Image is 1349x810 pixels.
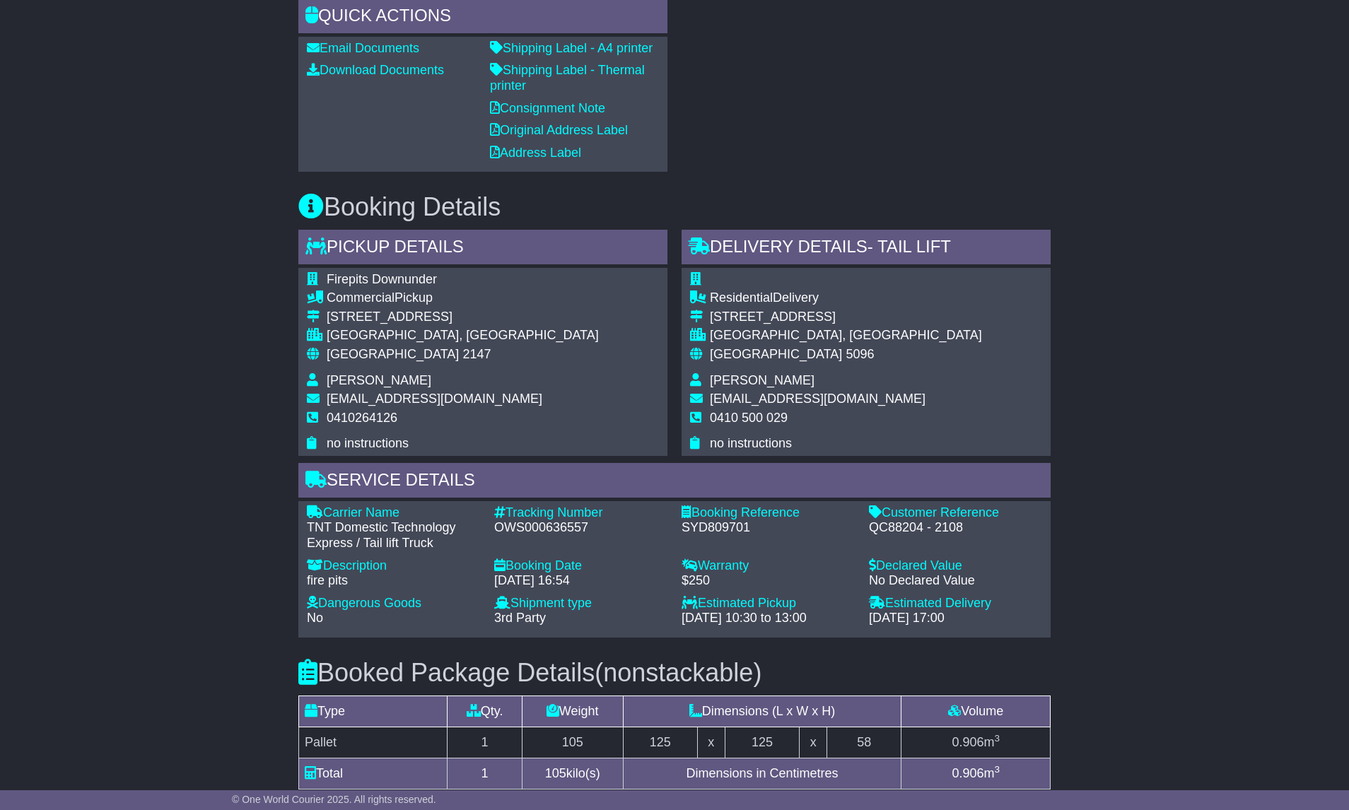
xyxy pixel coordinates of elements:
[869,558,1042,574] div: Declared Value
[710,411,788,425] span: 0410 500 029
[494,573,667,589] div: [DATE] 16:54
[710,290,773,305] span: Residential
[522,695,623,727] td: Weight
[710,328,982,344] div: [GEOGRAPHIC_DATA], [GEOGRAPHIC_DATA]
[697,727,725,758] td: x
[595,658,761,687] span: (nonstackable)
[545,766,566,780] span: 105
[299,727,448,758] td: Pallet
[901,758,1051,789] td: m
[327,436,409,450] span: no instructions
[494,520,667,536] div: OWS000636557
[710,436,792,450] span: no instructions
[623,727,697,758] td: 125
[448,695,522,727] td: Qty.
[494,505,667,521] div: Tracking Number
[307,63,444,77] a: Download Documents
[682,505,855,521] div: Booking Reference
[327,411,397,425] span: 0410264126
[725,727,799,758] td: 125
[307,558,480,574] div: Description
[682,611,855,626] div: [DATE] 10:30 to 13:00
[327,347,459,361] span: [GEOGRAPHIC_DATA]
[327,290,599,306] div: Pickup
[994,733,1000,744] sup: 3
[327,290,395,305] span: Commercial
[494,596,667,611] div: Shipment type
[952,766,983,780] span: 0.906
[710,310,982,325] div: [STREET_ADDRESS]
[327,373,431,387] span: [PERSON_NAME]
[307,573,480,589] div: fire pits
[298,230,667,268] div: Pickup Details
[522,727,623,758] td: 105
[682,230,1051,268] div: Delivery Details
[869,596,1042,611] div: Estimated Delivery
[307,520,480,551] div: TNT Domestic Technology Express / Tail lift Truck
[298,193,1051,221] h3: Booking Details
[710,290,982,306] div: Delivery
[710,373,814,387] span: [PERSON_NAME]
[298,659,1051,687] h3: Booked Package Details
[623,758,901,789] td: Dimensions in Centimetres
[494,611,546,625] span: 3rd Party
[490,41,653,55] a: Shipping Label - A4 printer
[298,463,1051,501] div: Service Details
[307,41,419,55] a: Email Documents
[827,727,901,758] td: 58
[327,328,599,344] div: [GEOGRAPHIC_DATA], [GEOGRAPHIC_DATA]
[869,505,1042,521] div: Customer Reference
[307,596,480,611] div: Dangerous Goods
[952,735,983,749] span: 0.906
[682,558,855,574] div: Warranty
[307,505,480,521] div: Carrier Name
[846,347,874,361] span: 5096
[682,520,855,536] div: SYD809701
[299,695,448,727] td: Type
[623,695,901,727] td: Dimensions (L x W x H)
[869,611,1042,626] div: [DATE] 17:00
[682,596,855,611] div: Estimated Pickup
[901,695,1051,727] td: Volume
[299,758,448,789] td: Total
[869,573,1042,589] div: No Declared Value
[327,310,599,325] div: [STREET_ADDRESS]
[448,758,522,789] td: 1
[869,520,1042,536] div: QC88204 - 2108
[490,123,628,137] a: Original Address Label
[327,272,437,286] span: Firepits Downunder
[800,727,827,758] td: x
[682,573,855,589] div: $250
[232,794,436,805] span: © One World Courier 2025. All rights reserved.
[710,347,842,361] span: [GEOGRAPHIC_DATA]
[448,727,522,758] td: 1
[490,101,605,115] a: Consignment Note
[327,392,542,406] span: [EMAIL_ADDRESS][DOMAIN_NAME]
[994,764,1000,775] sup: 3
[710,392,925,406] span: [EMAIL_ADDRESS][DOMAIN_NAME]
[494,558,667,574] div: Booking Date
[490,63,645,93] a: Shipping Label - Thermal printer
[901,727,1051,758] td: m
[522,758,623,789] td: kilo(s)
[462,347,491,361] span: 2147
[307,611,323,625] span: No
[868,237,951,256] span: - Tail Lift
[490,146,581,160] a: Address Label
